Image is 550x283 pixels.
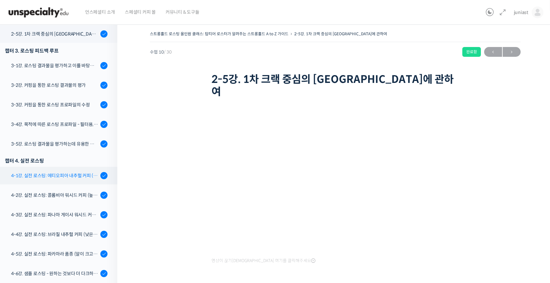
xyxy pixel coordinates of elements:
span: 설정 [101,217,109,222]
h1: 2-5강. 1차 크랙 중심의 [GEOGRAPHIC_DATA]에 관하여 [211,73,459,98]
div: 4-2강. 실전 로스팅: 콜롬비아 워시드 커피 (높은 밀도와 수분율 때문에 1차 크랙에서 많은 수분을 방출하는 경우) [11,192,98,199]
a: 스트롱홀드 로스팅 올인원 클래스: 탑티어 로스터가 알려주는 스트롱홀드 A to Z 가이드 [150,31,288,36]
a: 다음→ [503,47,521,57]
a: ←이전 [484,47,502,57]
div: 4-6강. 샘플 로스팅 - 원하는 것보다 더 다크하게 로스팅 하는 이유 [11,270,98,277]
div: 챕터 4. 실전 로스팅 [5,156,108,165]
div: 3-5강. 로스팅 결과물을 평가하는데 유용한 팁들 - 연수를 활용한 커핑, 커핑용 분쇄도 찾기, 로스트 레벨에 따른 QC 등 [11,140,98,148]
span: 영상이 끊기[DEMOGRAPHIC_DATA] 여기를 클릭해주세요 [211,258,315,263]
span: 수업 10 [150,50,172,54]
a: 홈 [2,207,43,223]
a: 설정 [84,207,125,223]
span: 대화 [60,217,67,222]
div: 4-4강. 실전 로스팅: 브라질 내추럴 커피 (낮은 고도에서 재배되어 당분과 밀도가 낮은 경우) [11,231,98,238]
div: 4-1강. 실전 로스팅: 에티오피아 내추럴 커피 (당분이 많이 포함되어 있고 색이 고르지 않은 경우) [11,172,98,179]
div: 3-2강. 커핑을 통한 로스팅 결과물의 평가 [11,82,98,89]
span: → [503,48,521,56]
span: juniast [514,9,528,15]
a: 2-5강. 1차 크랙 중심의 [GEOGRAPHIC_DATA]에 관하여 [294,31,387,36]
div: 3-1강. 로스팅 결과물을 평가하고 이를 바탕으로 프로파일을 설계하는 방법 [11,62,98,69]
div: 4-3강. 실전 로스팅: 파나마 게이샤 워시드 커피 (플레이버 프로파일이 로스팅하기 까다로운 경우) [11,211,98,218]
a: 대화 [43,207,84,223]
span: / 30 [164,49,172,55]
span: ← [484,48,502,56]
div: 4-5강. 실전 로스팅: 파카마라 품종 (알이 크고 산지에서 건조가 고르게 되기 힘든 경우) [11,250,98,258]
div: 챕터 3. 로스팅 피드백 루프 [5,46,108,55]
div: 완료함 [462,47,481,57]
span: 홈 [21,217,24,222]
div: 2-5강. 1차 크랙 중심의 [GEOGRAPHIC_DATA]에 관하여 [11,30,98,38]
div: 3-3강. 커핑을 통한 로스팅 프로파일의 수정 [11,101,98,108]
div: 3-4강. 목적에 따른 로스팅 프로파일 - 필터용, 에스프레소용 [11,121,98,128]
